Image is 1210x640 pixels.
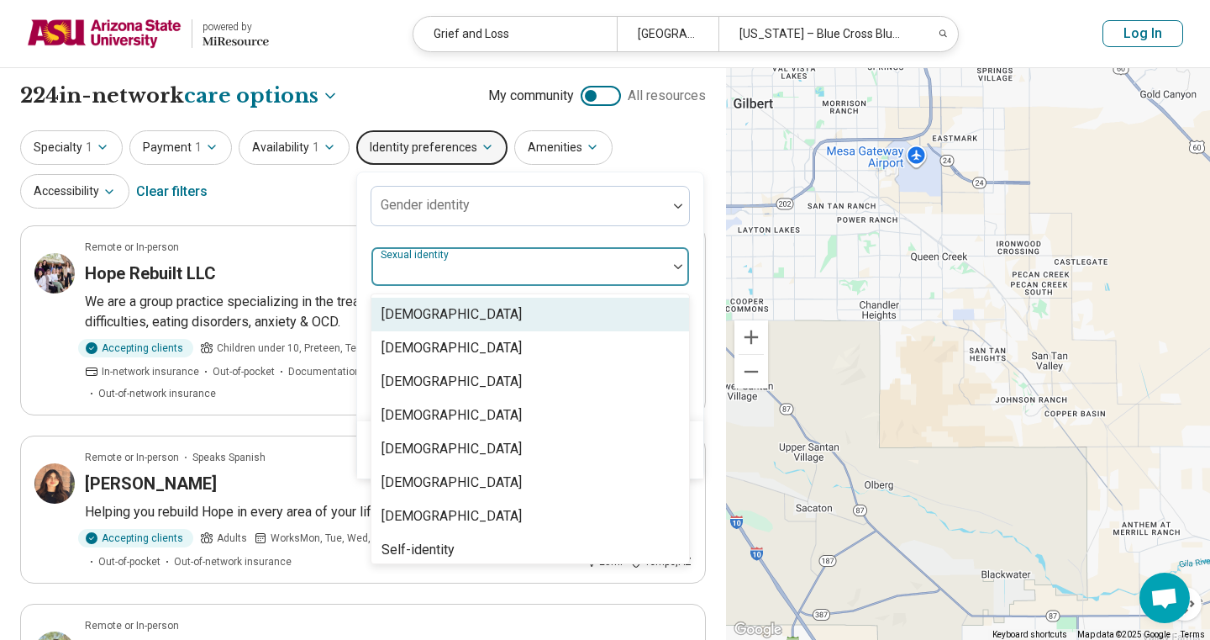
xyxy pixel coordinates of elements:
[213,364,275,379] span: Out-of-pocket
[381,540,455,560] div: Self-identity
[174,554,292,569] span: Out-of-network insurance
[381,197,470,213] label: Gender identity
[1102,20,1183,47] button: Log In
[1139,573,1190,623] div: Open chat
[1181,630,1205,639] a: Terms (opens in new tab)
[85,472,217,495] h3: [PERSON_NAME]
[313,139,319,156] span: 1
[85,450,179,465] p: Remote or In-person
[413,17,617,51] div: Grief and Loss
[617,17,718,51] div: [GEOGRAPHIC_DATA]
[136,172,208,212] div: Clear filters
[628,86,706,106] span: All resources
[381,304,522,325] div: [DEMOGRAPHIC_DATA]
[78,339,193,357] div: Accepting clients
[488,86,574,106] span: My community
[184,82,318,110] span: care options
[356,130,508,165] button: Identity preferences
[381,405,522,426] div: [DEMOGRAPHIC_DATA]
[85,618,179,633] p: Remote or In-person
[217,341,470,356] span: Children under 10, Preteen, Teen, Young adults, Adults
[195,139,202,156] span: 1
[85,502,692,522] p: Helping you rebuild Hope in every area of your life
[27,13,181,54] img: Arizona State University
[85,292,692,332] p: We are a group practice specializing in the treatment of trauma, [MEDICAL_DATA], relationships, s...
[1077,630,1171,639] span: Map data ©2025 Google
[271,531,407,546] span: Works Mon, Tue, Wed, Thu, Fri
[78,529,193,547] div: Accepting clients
[734,355,768,389] button: Zoom out
[20,174,129,209] button: Accessibility
[85,240,179,255] p: Remote or In-person
[86,139,92,156] span: 1
[381,338,522,358] div: [DEMOGRAPHIC_DATA]
[381,372,522,392] div: [DEMOGRAPHIC_DATA]
[381,506,522,526] div: [DEMOGRAPHIC_DATA]
[734,320,768,354] button: Zoom in
[192,450,266,465] span: Speaks Spanish
[20,82,339,110] h1: 224 in-network
[381,439,522,459] div: [DEMOGRAPHIC_DATA]
[129,130,232,165] button: Payment1
[98,386,216,401] span: Out-of-network insurance
[381,473,522,493] div: [DEMOGRAPHIC_DATA]
[514,130,613,165] button: Amenities
[98,554,160,569] span: Out-of-pocket
[381,249,452,261] label: Sexual identity
[718,17,922,51] div: [US_STATE] – Blue Cross Blue Shield
[239,130,350,165] button: Availability1
[288,364,479,379] span: Documentation provided for patient filling
[85,262,216,285] h3: Hope Rebuilt LLC
[203,19,269,34] div: powered by
[184,82,339,110] button: Care options
[27,13,269,54] a: Arizona State Universitypowered by
[20,130,123,165] button: Specialty1
[217,531,247,546] span: Adults
[102,364,199,379] span: In-network insurance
